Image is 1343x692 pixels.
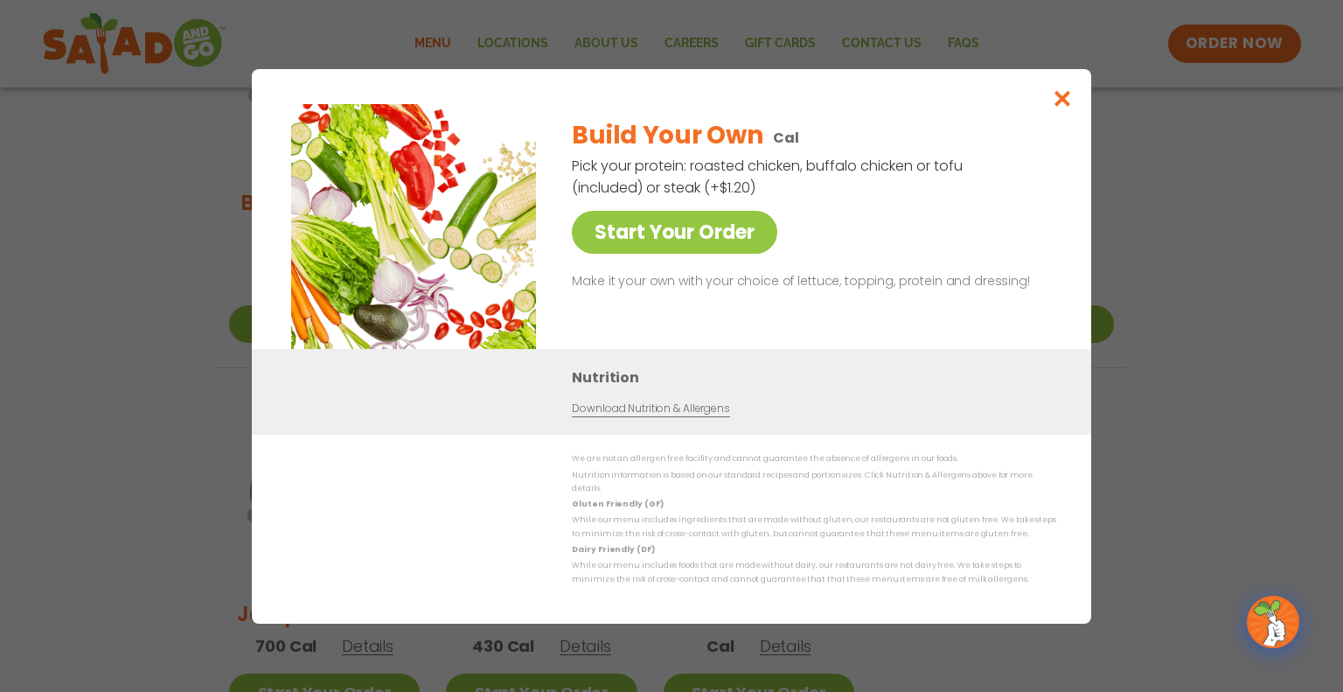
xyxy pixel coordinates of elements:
img: wpChatIcon [1249,598,1298,647]
p: Nutrition information is based on our standard recipes and portion sizes. Click Nutrition & Aller... [572,468,1056,495]
a: Download Nutrition & Allergens [572,401,729,417]
a: Start Your Order [572,211,777,254]
p: We are not an allergen free facility and cannot guarantee the absence of allergens in our foods. [572,452,1056,465]
h2: Build Your Own [572,117,762,154]
strong: Dairy Friendly (DF) [572,544,654,555]
h3: Nutrition [572,367,1065,388]
button: Close modal [1034,69,1091,128]
p: While our menu includes ingredients that are made without gluten, our restaurants are not gluten ... [572,514,1056,541]
p: Pick your protein: roasted chicken, buffalo chicken or tofu (included) or steak (+$1.20) [572,155,965,199]
p: Make it your own with your choice of lettuce, topping, protein and dressing! [572,271,1049,292]
p: Cal [773,127,799,149]
strong: Gluten Friendly (GF) [572,499,663,509]
img: Featured product photo for Build Your Own [291,104,536,349]
p: While our menu includes foods that are made without dairy, our restaurants are not dairy free. We... [572,559,1056,586]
